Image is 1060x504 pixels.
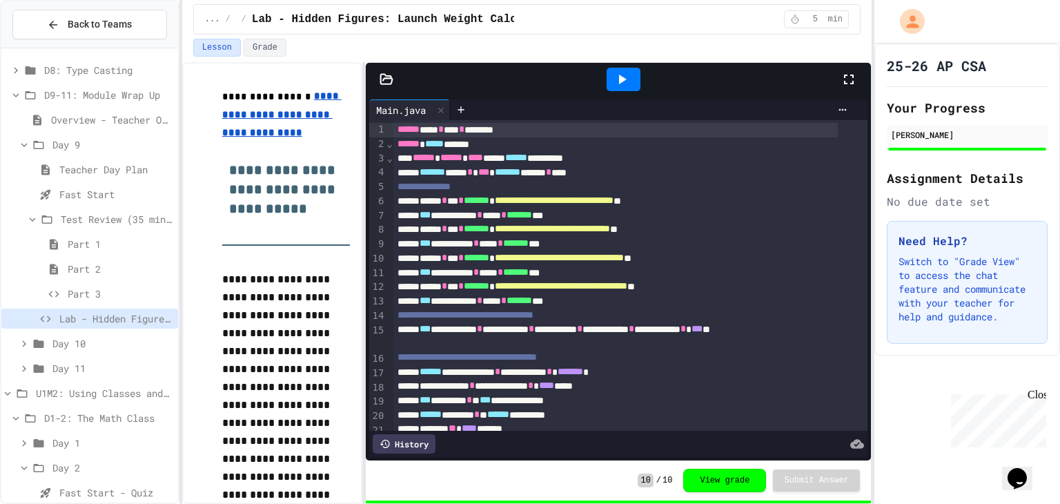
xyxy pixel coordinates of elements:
[827,14,843,25] span: min
[369,324,386,353] div: 15
[887,168,1048,188] h2: Assignment Details
[369,424,386,438] div: 21
[244,39,286,57] button: Grade
[59,485,173,500] span: Fast Start - Quiz
[683,469,766,492] button: View grade
[386,138,393,149] span: Fold line
[386,153,393,164] span: Fold line
[899,255,1036,324] p: Switch to "Grade View" to access the chat feature and communicate with your teacher for help and ...
[52,461,173,475] span: Day 2
[638,474,653,487] span: 10
[59,187,173,202] span: Fast Start
[205,14,220,25] span: ...
[52,361,173,376] span: Day 11
[891,128,1043,141] div: [PERSON_NAME]
[369,295,386,309] div: 13
[52,336,173,351] span: Day 10
[36,386,173,400] span: U1M2: Using Classes and Objects
[369,195,386,209] div: 6
[68,17,132,32] span: Back to Teams
[369,395,386,409] div: 19
[252,11,557,28] span: Lab - Hidden Figures: Launch Weight Calculator
[887,193,1048,210] div: No due date set
[369,99,450,120] div: Main.java
[12,10,167,39] button: Back to Teams
[885,6,928,37] div: My Account
[656,475,661,486] span: /
[369,367,386,381] div: 17
[225,14,230,25] span: /
[369,352,386,367] div: 16
[68,237,173,251] span: Part 1
[51,113,173,127] span: Overview - Teacher Only
[59,311,173,326] span: Lab - Hidden Figures: Launch Weight Calculator
[6,6,95,88] div: Chat with us now!Close
[369,252,386,266] div: 10
[52,137,173,152] span: Day 9
[44,63,173,77] span: D8: Type Casting
[662,475,672,486] span: 10
[59,162,173,177] span: Teacher Day Plan
[804,14,826,25] span: 5
[369,266,386,281] div: 11
[68,287,173,301] span: Part 3
[899,233,1036,249] h3: Need Help?
[1002,449,1046,490] iframe: chat widget
[52,436,173,450] span: Day 1
[61,212,173,226] span: Test Review (35 mins)
[945,389,1046,447] iframe: chat widget
[887,98,1048,117] h2: Your Progress
[369,280,386,295] div: 12
[369,123,386,137] div: 1
[369,180,386,195] div: 5
[784,475,849,486] span: Submit Answer
[369,309,386,324] div: 14
[68,262,173,276] span: Part 2
[193,39,241,57] button: Lesson
[887,56,986,75] h1: 25-26 AP CSA
[369,166,386,180] div: 4
[44,88,173,102] span: D9-11: Module Wrap Up
[44,411,173,425] span: D1-2: The Math Class
[242,14,246,25] span: /
[369,381,386,396] div: 18
[369,409,386,424] div: 20
[773,469,860,492] button: Submit Answer
[369,223,386,238] div: 8
[369,137,386,152] div: 2
[369,238,386,252] div: 9
[369,209,386,224] div: 7
[373,434,435,454] div: History
[369,103,433,117] div: Main.java
[369,152,386,166] div: 3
